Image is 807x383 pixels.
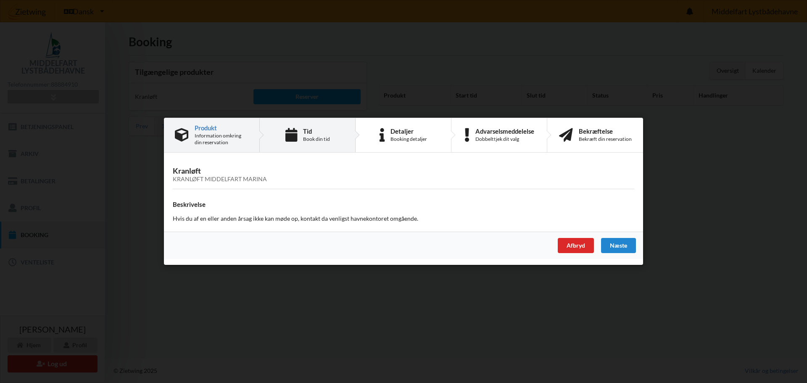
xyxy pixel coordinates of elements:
[173,201,634,209] h4: Beskrivelse
[303,128,330,135] div: Tid
[195,124,248,131] div: Produkt
[558,238,594,254] div: Afbryd
[173,176,634,183] div: Kranløft Middelfart Marina
[303,136,330,143] div: Book din tid
[579,128,632,135] div: Bekræftelse
[475,128,534,135] div: Advarselsmeddelelse
[173,215,634,223] p: Hvis du af en eller anden årsag ikke kan møde op, kontakt da venligst havnekontoret omgående.
[601,238,636,254] div: Næste
[579,136,632,143] div: Bekræft din reservation
[475,136,534,143] div: Dobbelttjek dit valg
[173,166,634,183] h3: Kranløft
[390,128,427,135] div: Detaljer
[195,132,248,146] div: Information omkring din reservation
[390,136,427,143] div: Booking detaljer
